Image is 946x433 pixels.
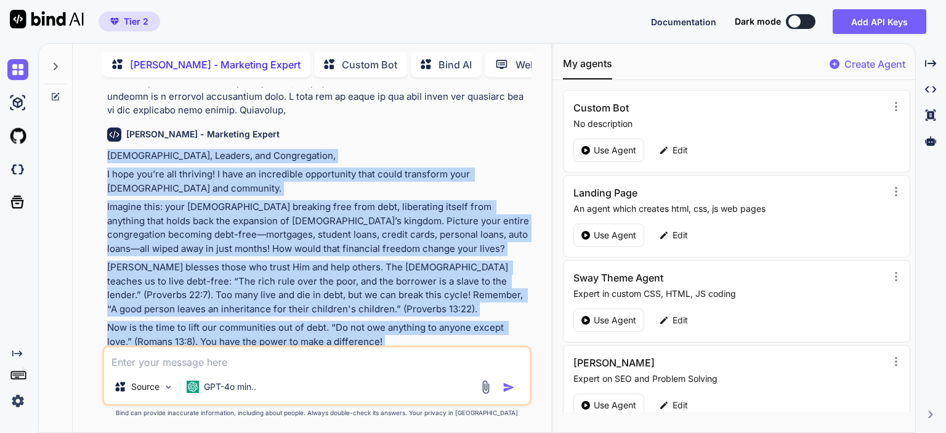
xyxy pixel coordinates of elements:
[573,100,792,115] h3: Custom Bot
[107,261,529,316] p: [PERSON_NAME] blesses those who trust Him and help others. The [DEMOGRAPHIC_DATA] teaches us to l...
[107,321,529,349] p: Now is the time to lift our communities out of debt. “Do not owe anything to anyone except love.”...
[10,10,84,28] img: Bind AI
[7,59,28,80] img: chat
[594,229,636,241] p: Use Agent
[163,382,174,392] img: Pick Models
[204,381,256,393] p: GPT-4o min..
[594,399,636,411] p: Use Agent
[573,373,886,385] p: Expert on SEO and Problem Solving
[107,168,529,195] p: I hope you’re all thriving! I have an incredible opportunity that could transform your [DEMOGRAPH...
[102,408,532,418] p: Bind can provide inaccurate information, including about people. Always double-check its answers....
[594,314,636,326] p: Use Agent
[99,12,160,31] button: premiumTier 2
[342,57,397,72] p: Custom Bot
[844,57,905,71] p: Create Agent
[735,15,781,28] span: Dark mode
[651,17,716,27] span: Documentation
[7,159,28,180] img: darkCloudIdeIcon
[503,381,515,394] img: icon
[515,57,572,72] p: Web Search
[651,15,716,28] button: Documentation
[110,18,119,25] img: premium
[573,203,886,215] p: An agent which creates html, css, js web pages
[124,15,148,28] span: Tier 2
[573,118,886,130] p: No description
[7,92,28,113] img: ai-studio
[187,381,199,393] img: GPT-4o mini
[7,126,28,147] img: githubLight
[439,57,472,72] p: Bind AI
[573,288,886,300] p: Expert in custom CSS, HTML, JS coding
[126,128,280,140] h6: [PERSON_NAME] - Marketing Expert
[563,56,612,79] button: My agents
[107,200,529,256] p: Imagine this: your [DEMOGRAPHIC_DATA] breaking free from debt, liberating itself from anything th...
[573,185,792,200] h3: Landing Page
[131,381,160,393] p: Source
[107,149,529,163] p: [DEMOGRAPHIC_DATA], Leaders, and Congregation,
[673,229,688,241] p: Edit
[7,391,28,411] img: settings
[130,57,301,72] p: [PERSON_NAME] - Marketing Expert
[673,144,688,156] p: Edit
[673,399,688,411] p: Edit
[673,314,688,326] p: Edit
[833,9,926,34] button: Add API Keys
[479,380,493,394] img: attachment
[573,355,792,370] h3: [PERSON_NAME]
[594,144,636,156] p: Use Agent
[573,270,792,285] h3: Sway Theme Agent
